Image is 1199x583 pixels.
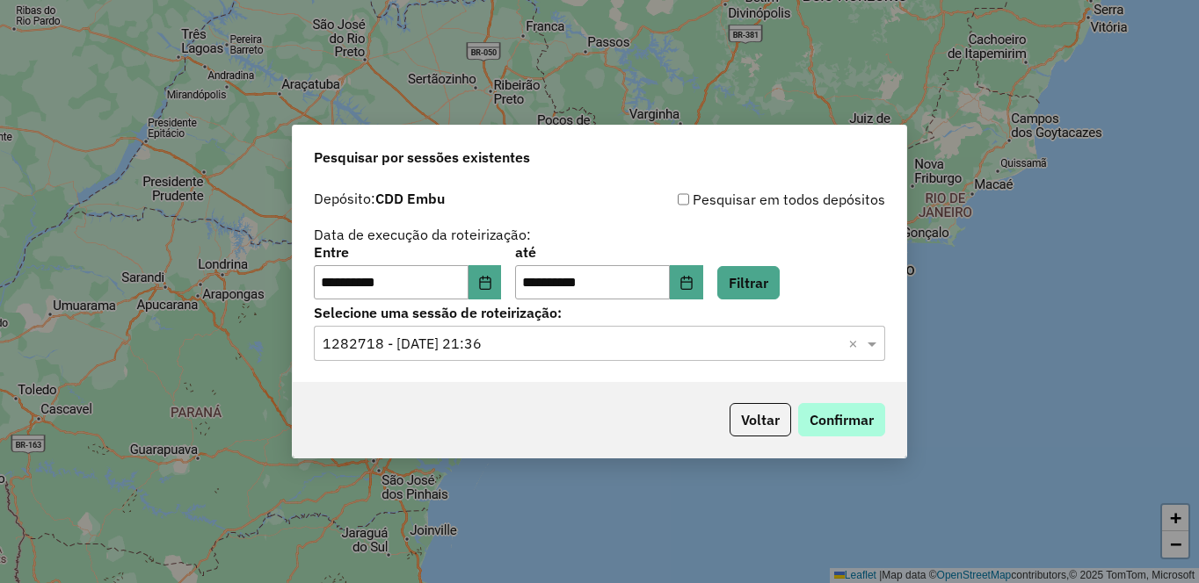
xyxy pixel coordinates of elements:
[314,241,501,263] label: Entre
[515,241,702,263] label: até
[314,147,530,168] span: Pesquisar por sessões existentes
[314,224,531,245] label: Data de execução da roteirização:
[599,189,885,210] div: Pesquisar em todos depósitos
[848,333,863,354] span: Clear all
[375,190,445,207] strong: CDD Embu
[798,403,885,436] button: Confirmar
[314,302,885,323] label: Selecione uma sessão de roteirização:
[314,188,445,209] label: Depósito:
[670,265,703,300] button: Choose Date
[469,265,502,300] button: Choose Date
[730,403,791,436] button: Voltar
[717,266,780,299] button: Filtrar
